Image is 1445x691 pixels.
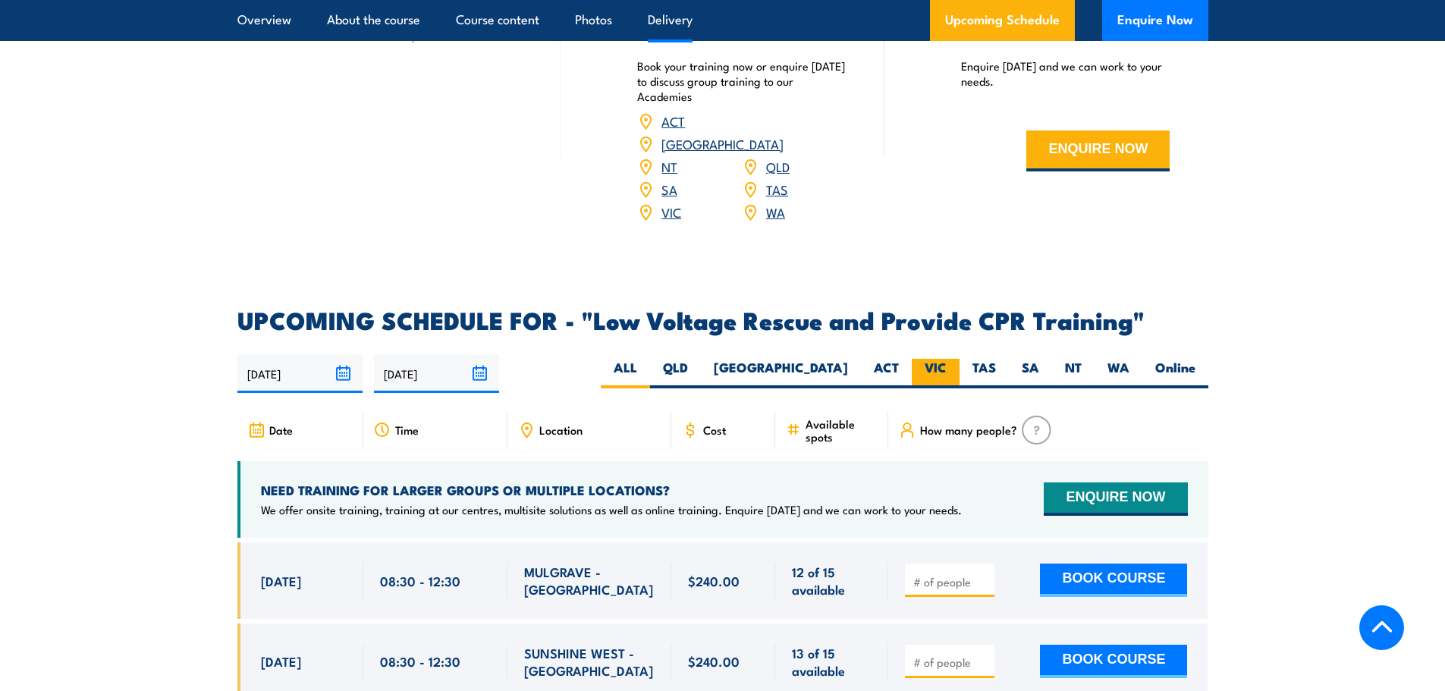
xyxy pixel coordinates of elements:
[1009,359,1052,388] label: SA
[395,423,419,436] span: Time
[237,354,363,393] input: From date
[524,644,655,680] span: SUNSHINE WEST - [GEOGRAPHIC_DATA]
[1040,564,1187,597] button: BOOK COURSE
[1040,645,1187,678] button: BOOK COURSE
[661,157,677,175] a: NT
[261,502,962,517] p: We offer onsite training, training at our centres, multisite solutions as well as online training...
[524,563,655,598] span: MULGRAVE - [GEOGRAPHIC_DATA]
[661,134,784,152] a: [GEOGRAPHIC_DATA]
[661,203,681,221] a: VIC
[703,423,726,436] span: Cost
[792,644,872,680] span: 13 of 15 available
[912,359,960,388] label: VIC
[1026,130,1170,171] button: ENQUIRE NOW
[766,180,788,198] a: TAS
[920,423,1017,436] span: How many people?
[913,655,989,670] input: # of people
[637,58,847,104] p: Book your training now or enquire [DATE] to discuss group training to our Academies
[766,157,790,175] a: QLD
[913,574,989,589] input: # of people
[261,482,962,498] h4: NEED TRAINING FOR LARGER GROUPS OR MULTIPLE LOCATIONS?
[1052,359,1095,388] label: NT
[688,652,740,670] span: $240.00
[380,572,460,589] span: 08:30 - 12:30
[1095,359,1142,388] label: WA
[237,309,1208,330] h2: UPCOMING SCHEDULE FOR - "Low Voltage Rescue and Provide CPR Training"
[766,203,785,221] a: WA
[961,58,1170,89] p: Enquire [DATE] and we can work to your needs.
[806,417,878,443] span: Available spots
[269,423,293,436] span: Date
[701,359,861,388] label: [GEOGRAPHIC_DATA]
[960,359,1009,388] label: TAS
[261,572,301,589] span: [DATE]
[1142,359,1208,388] label: Online
[661,112,685,130] a: ACT
[650,359,701,388] label: QLD
[1044,482,1187,516] button: ENQUIRE NOW
[539,423,583,436] span: Location
[661,180,677,198] a: SA
[601,359,650,388] label: ALL
[861,359,912,388] label: ACT
[261,652,301,670] span: [DATE]
[792,563,872,598] span: 12 of 15 available
[380,652,460,670] span: 08:30 - 12:30
[688,572,740,589] span: $240.00
[374,354,499,393] input: To date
